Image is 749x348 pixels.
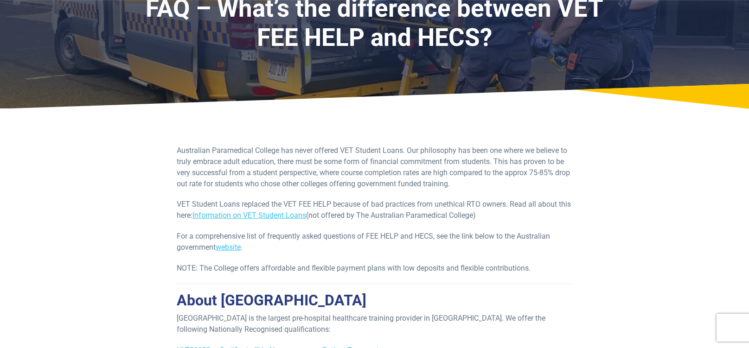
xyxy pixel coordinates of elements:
a: website [216,243,241,252]
p: For a comprehensive list of frequently asked questions of FEE HELP and HECS, see the link below t... [177,231,572,253]
p: NOTE: The College offers affordable and flexible payment plans with low deposits and flexible con... [177,263,572,274]
p: VET Student Loans replaced the VET FEE HELP because of bad practices from unethical RTO owners. R... [177,199,572,221]
p: [GEOGRAPHIC_DATA] is the largest pre-hospital healthcare training provider in [GEOGRAPHIC_DATA]. ... [177,313,572,335]
h2: About [GEOGRAPHIC_DATA] [177,291,572,309]
a: Information on VET Student Loans [192,211,306,220]
p: Australian Paramedical College has never offered VET Student Loans. Our philosophy has been one w... [177,145,572,190]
